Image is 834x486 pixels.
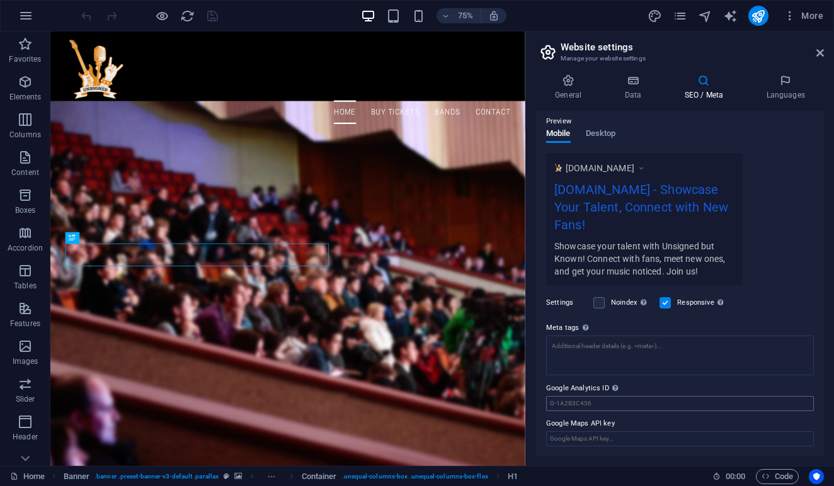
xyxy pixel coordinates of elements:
[341,469,488,484] span: . unequal-columns-box .unequal-columns-box-flex
[779,6,828,26] button: More
[302,469,337,484] span: Click to select. Double-click to edit
[180,8,195,23] button: reload
[546,126,571,144] span: Mobile
[10,319,40,329] p: Features
[9,54,41,64] p: Favorites
[14,281,37,291] p: Tables
[154,8,169,23] button: Click here to leave preview mode and continue editing
[13,432,38,442] p: Header
[9,130,41,140] p: Columns
[455,8,476,23] h6: 75%
[734,472,736,481] span: :
[546,381,814,396] label: Google Analytics ID
[546,396,814,411] input: G-1A2B3C456
[10,469,45,484] a: Click to cancel selection. Double-click to open Pages
[566,162,634,174] span: [DOMAIN_NAME]
[561,53,799,64] h3: Manage your website settings
[756,469,799,484] button: Code
[698,8,713,23] button: navigator
[536,74,605,101] h4: General
[224,473,229,480] i: This element is a customizable preset
[11,167,39,178] p: Content
[437,8,481,23] button: 75%
[762,469,793,484] span: Code
[16,394,35,404] p: Slider
[64,469,90,484] span: Click to select. Double-click to edit
[726,469,745,484] span: 00 00
[648,8,663,23] button: design
[554,164,563,172] img: MagicEraser_250721_133249-DZHrU3leKk71tj-u4AJXTQ-uS5tmUVI6whnLhN71RkdlQ.png
[677,295,727,310] label: Responsive
[723,9,738,23] i: AI Writer
[546,295,587,310] label: Settings
[546,129,615,153] div: Preview
[9,92,42,102] p: Elements
[546,431,814,446] input: Google Maps API key...
[15,205,36,215] p: Boxes
[180,9,195,23] i: Reload page
[234,473,242,480] i: This element contains a background
[508,469,518,484] span: Click to select. Double-click to edit
[13,356,38,366] p: Images
[698,9,712,23] i: Navigator
[784,9,823,22] span: More
[712,469,746,484] h6: Session time
[554,239,734,278] div: Showcase your talent with Unsigned but Known! Connect with fans, meet new ones, and get your musi...
[723,8,738,23] button: text_generator
[665,74,747,101] h4: SEO / Meta
[546,416,814,431] label: Google Maps API key
[586,126,616,144] span: Desktop
[611,295,652,310] label: Noindex
[748,6,768,26] button: publish
[94,469,219,484] span: . banner .preset-banner-v3-default .parallax
[488,10,500,21] i: On resize automatically adjust zoom level to fit chosen device.
[561,42,824,53] h2: Website settings
[747,74,824,101] h4: Languages
[64,469,518,484] nav: breadcrumb
[673,8,688,23] button: pages
[554,180,734,240] div: [DOMAIN_NAME] - Showcase Your Talent, Connect with New Fans!
[8,243,43,253] p: Accordion
[546,320,814,336] label: Meta tags
[546,114,571,129] p: Preview
[605,74,665,101] h4: Data
[648,9,662,23] i: Design (Ctrl+Alt+Y)
[809,469,824,484] button: Usercentrics
[751,9,765,23] i: Publish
